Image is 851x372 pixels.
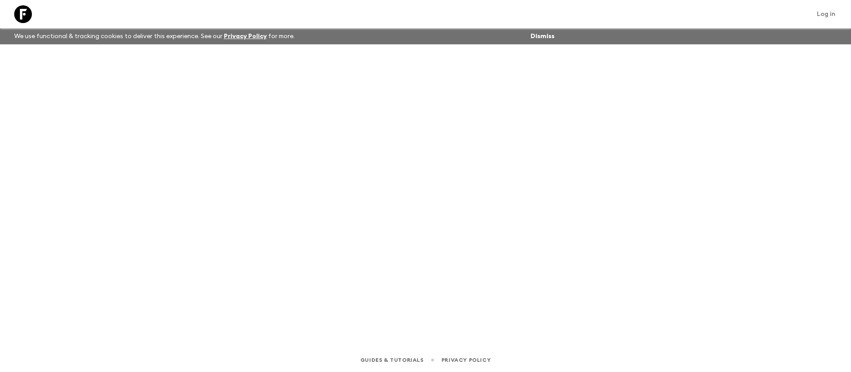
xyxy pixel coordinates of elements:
a: Privacy Policy [441,355,491,365]
a: Log in [812,8,840,20]
a: Privacy Policy [224,33,267,39]
p: We use functional & tracking cookies to deliver this experience. See our for more. [11,28,298,44]
a: Guides & Tutorials [360,355,424,365]
button: Dismiss [528,30,557,43]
